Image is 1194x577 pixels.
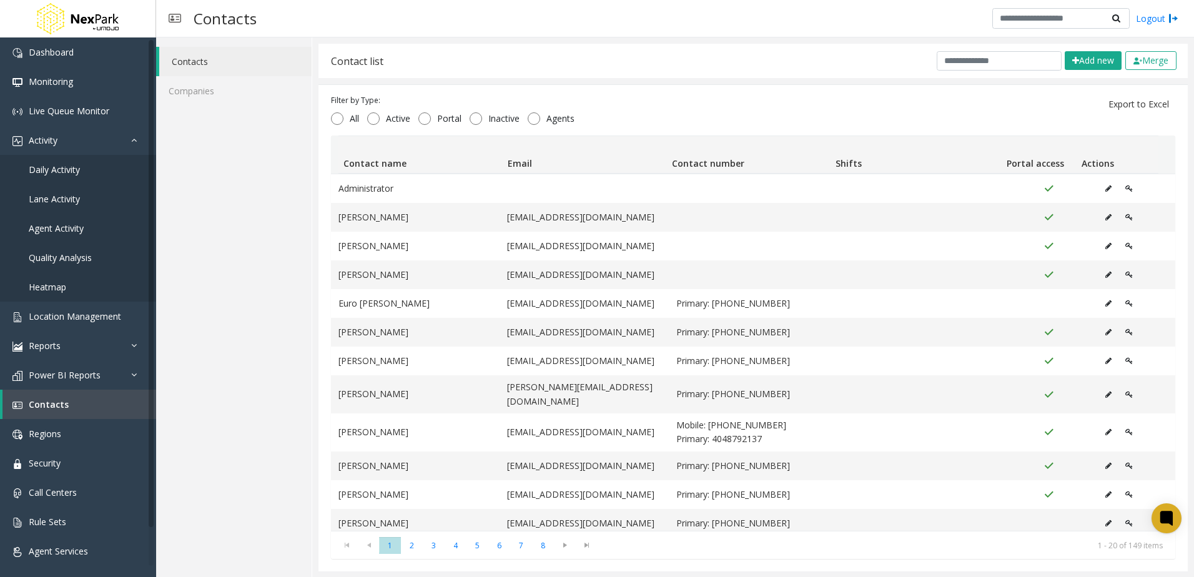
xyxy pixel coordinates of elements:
input: Portal [418,112,431,125]
span: Page 1 [379,537,401,554]
img: 'icon' [12,136,22,146]
span: Activity [29,134,57,146]
span: Quality Analysis [29,252,92,264]
span: Primary: 773 844 2820 [676,516,830,530]
input: Agents [528,112,540,125]
span: Regions [29,428,61,440]
img: Portal Access Active [1044,356,1054,366]
td: [EMAIL_ADDRESS][DOMAIN_NAME] [500,318,668,347]
img: pageIcon [169,3,181,34]
img: Portal Access Active [1044,241,1054,251]
button: Edit Portal Access [1118,179,1140,198]
span: Inactive [482,112,526,125]
button: Edit Portal Access [1118,423,1140,441]
img: 'icon' [12,400,22,410]
button: Edit Portal Access [1118,208,1140,227]
td: [PERSON_NAME] [331,232,500,260]
img: 'icon' [12,430,22,440]
td: [EMAIL_ADDRESS][DOMAIN_NAME] [500,260,668,289]
span: Page 2 [401,537,423,554]
span: Contacts [29,398,69,410]
button: Edit [1098,423,1118,441]
img: 'icon' [12,371,22,381]
td: [PERSON_NAME] [331,260,500,289]
td: Euro [PERSON_NAME] [331,289,500,318]
img: check [1133,57,1142,65]
span: Rule Sets [29,516,66,528]
td: [PERSON_NAME][EMAIL_ADDRESS][DOMAIN_NAME] [500,375,668,413]
th: Email [503,136,667,174]
img: Portal Access Active [1044,270,1054,280]
span: Agent Activity [29,222,84,234]
kendo-pager-info: 1 - 20 of 149 items [605,540,1163,551]
span: Agents [540,112,581,125]
td: [EMAIL_ADDRESS][DOMAIN_NAME] [500,232,668,260]
td: [EMAIL_ADDRESS][DOMAIN_NAME] [500,289,668,318]
button: Edit Portal Access [1118,294,1140,313]
button: Edit [1098,179,1118,198]
span: Primary: 305-930-1845 [676,297,830,310]
h3: Contacts [187,3,263,34]
td: [PERSON_NAME] [331,375,500,413]
input: All [331,112,343,125]
td: [PERSON_NAME] [331,509,500,538]
img: 'icon' [12,488,22,498]
img: Portal Access Active [1044,212,1054,222]
div: Contact list [331,53,383,69]
span: Page 4 [445,537,466,554]
td: [EMAIL_ADDRESS][DOMAIN_NAME] [500,480,668,509]
th: Actions [1077,136,1158,174]
a: Companies [156,76,312,106]
span: Page 3 [423,537,445,554]
img: 'icon' [12,547,22,557]
th: Portal access [994,136,1076,174]
button: Edit [1098,385,1118,404]
span: Primary: 847 271 2449 [676,488,830,501]
span: All [343,112,365,125]
button: Edit [1098,294,1118,313]
span: Daily Activity [29,164,80,175]
span: Dashboard [29,46,74,58]
td: [EMAIL_ADDRESS][DOMAIN_NAME] [500,509,668,538]
div: Filter by Type: [331,95,581,106]
span: Primary: 786-351-6150 [676,354,830,368]
a: Logout [1136,12,1178,25]
button: Edit Portal Access [1118,456,1140,475]
span: Page 7 [510,537,532,554]
img: Portal Access Active [1044,390,1054,400]
td: Administrator [331,174,500,203]
span: Active [380,112,417,125]
td: [EMAIL_ADDRESS][DOMAIN_NAME] [500,413,668,451]
img: Portal Access Active [1044,490,1054,500]
button: Merge [1125,51,1177,70]
button: Edit Portal Access [1118,352,1140,370]
a: Contacts [2,390,156,419]
td: [PERSON_NAME] [331,480,500,509]
img: logout [1168,12,1178,25]
input: Active [367,112,380,125]
button: Edit [1098,485,1118,504]
button: Edit [1098,237,1118,255]
th: Contact number [666,136,831,174]
img: Portal Access Active [1044,327,1054,337]
span: Go to the next page [554,536,576,554]
span: Monitoring [29,76,73,87]
button: Edit [1098,323,1118,342]
td: [EMAIL_ADDRESS][DOMAIN_NAME] [500,347,668,375]
td: [PERSON_NAME] [331,347,500,375]
span: Primary: 618-751-4101 [676,459,830,473]
img: Portal Access Active [1044,427,1054,437]
img: 'icon' [12,459,22,469]
button: Edit [1098,265,1118,284]
img: 'icon' [12,518,22,528]
span: Page 6 [488,537,510,554]
span: Reports [29,340,61,352]
button: Edit Portal Access [1118,323,1140,342]
span: Go to the last page [576,536,598,554]
input: Inactive [470,112,482,125]
th: Contact name [338,136,503,174]
span: Call Centers [29,486,77,498]
div: Data table [331,136,1175,531]
button: Edit [1098,514,1118,533]
button: Edit Portal Access [1118,385,1140,404]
